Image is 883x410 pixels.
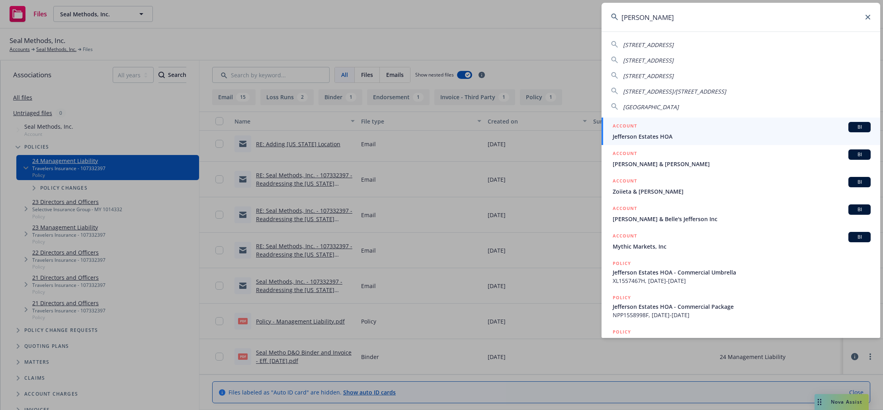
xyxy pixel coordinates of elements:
a: ACCOUNTBI[PERSON_NAME] & Belle's Jefferson Inc [602,200,880,228]
h5: POLICY [613,294,631,302]
span: BI [852,124,867,131]
span: [STREET_ADDRESS] [623,57,674,64]
h5: ACCOUNT [613,177,637,186]
span: Jefferson Estates HOA - Directors and Officers [613,337,871,345]
a: POLICYJefferson Estates HOA - Directors and Officers [602,324,880,358]
a: POLICYJefferson Estates HOA - Commercial UmbrellaXL1557467H, [DATE]-[DATE] [602,255,880,289]
h5: POLICY [613,328,631,336]
h5: ACCOUNT [613,122,637,131]
span: Zoiieta & [PERSON_NAME] [613,187,871,196]
a: ACCOUNTBIMythic Markets, Inc [602,228,880,255]
span: [STREET_ADDRESS]/[STREET_ADDRESS] [623,88,726,95]
span: [PERSON_NAME] & [PERSON_NAME] [613,160,871,168]
span: Jefferson Estates HOA [613,132,871,141]
span: Jefferson Estates HOA - Commercial Package [613,302,871,311]
a: ACCOUNTBIJefferson Estates HOA [602,118,880,145]
h5: ACCOUNT [613,232,637,241]
span: [GEOGRAPHIC_DATA] [623,103,679,111]
span: Mythic Markets, Inc [613,242,871,251]
h5: ACCOUNT [613,204,637,214]
a: ACCOUNTBI[PERSON_NAME] & [PERSON_NAME] [602,145,880,173]
span: XL1557467H, [DATE]-[DATE] [613,277,871,285]
h5: ACCOUNT [613,149,637,159]
span: BI [852,206,867,213]
span: NPP1558998F, [DATE]-[DATE] [613,311,871,319]
span: Jefferson Estates HOA - Commercial Umbrella [613,268,871,277]
a: POLICYJefferson Estates HOA - Commercial PackageNPP1558998F, [DATE]-[DATE] [602,289,880,324]
span: BI [852,179,867,186]
span: [STREET_ADDRESS] [623,41,674,49]
span: [PERSON_NAME] & Belle's Jefferson Inc [613,215,871,223]
h5: POLICY [613,259,631,267]
span: [STREET_ADDRESS] [623,72,674,80]
a: ACCOUNTBIZoiieta & [PERSON_NAME] [602,173,880,200]
input: Search... [602,3,880,31]
span: BI [852,151,867,158]
span: BI [852,233,867,241]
